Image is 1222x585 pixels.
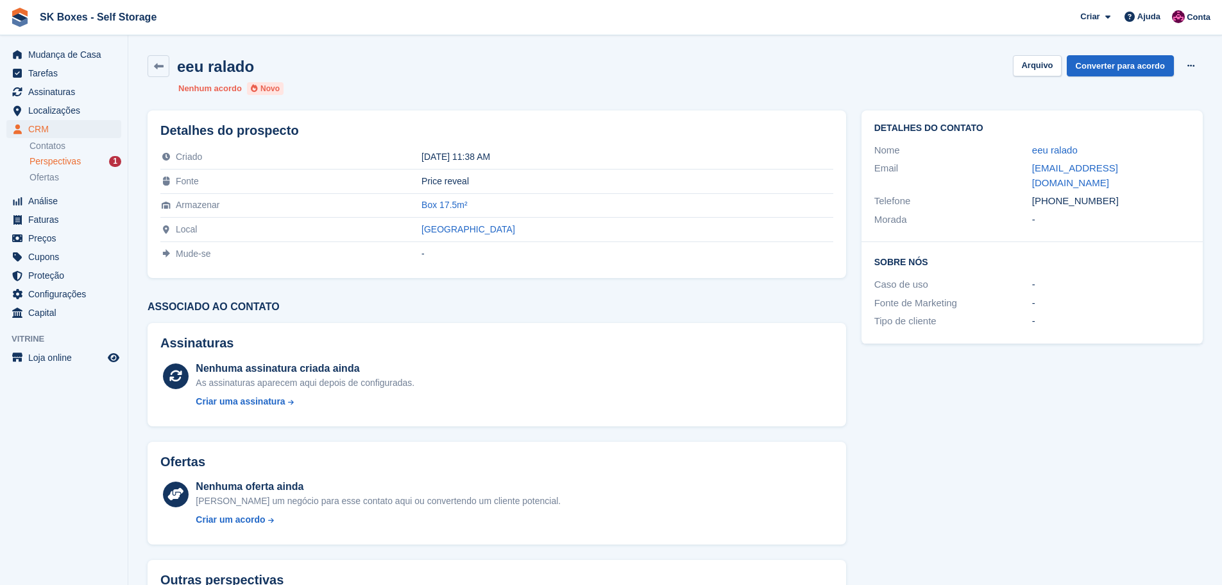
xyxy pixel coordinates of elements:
[28,285,105,303] span: Configurações
[196,479,561,494] div: Nenhuma oferta ainda
[30,140,121,152] a: Contatos
[28,349,105,367] span: Loja online
[874,277,1032,292] div: Caso de uso
[177,58,254,75] h2: eeu ralado
[28,229,105,247] span: Preços
[28,248,105,266] span: Cupons
[30,171,59,184] span: Ofertas
[196,513,561,527] a: Criar um acordo
[1032,144,1078,155] a: eeu ralado
[1032,194,1190,209] div: [PHONE_NUMBER]
[1013,55,1061,76] button: Arquivo
[874,161,1032,190] div: Email
[1032,296,1190,311] div: -
[6,83,121,101] a: menu
[421,249,833,259] div: -
[874,194,1032,209] div: Telefone
[6,120,121,138] a: menu
[28,266,105,284] span: Proteção
[1172,10,1185,23] img: Joana Alegria
[6,349,121,367] a: menu
[28,64,105,82] span: Tarefas
[1032,314,1190,329] div: -
[28,83,105,101] span: Assinaturas
[28,211,105,229] span: Faturas
[6,192,121,210] a: menu
[6,64,121,82] a: menu
[6,101,121,119] a: menu
[30,155,81,168] span: Perspectivas
[6,229,121,247] a: menu
[28,304,105,322] span: Capital
[160,123,833,138] h2: Detalhes do prospecto
[421,176,833,186] div: Price reveal
[6,285,121,303] a: menu
[874,123,1190,134] h2: Detalhes do contato
[421,224,515,234] a: [GEOGRAPHIC_DATA]
[28,101,105,119] span: Localizações
[196,494,561,508] div: [PERSON_NAME] um negócio para esse contato aqui ou convertendo um cliente potencial.
[421,200,468,210] a: Box 17.5m²
[12,333,128,345] span: Vitrine
[106,350,121,365] a: Loja de pré-visualização
[1067,55,1174,76] a: Converter para acordo
[176,249,210,259] span: Mude-se
[874,143,1032,158] div: Nome
[196,376,414,390] div: As assinaturas aparecem aqui depois de configuradas.
[874,213,1032,227] div: Morada
[160,336,833,351] h2: Assinaturas
[28,46,105,64] span: Mudança de Casa
[160,455,205,469] h2: Ofertas
[874,314,1032,329] div: Tipo de cliente
[109,156,121,167] div: 1
[6,266,121,284] a: menu
[874,255,1190,268] h2: Sobre Nós
[35,6,162,28] a: SK Boxes - Self Storage
[1137,10,1160,23] span: Ajuda
[196,513,265,527] div: Criar um acordo
[10,8,30,27] img: stora-icon-8386f47178a22dfd0bd8f6a31ec36ba5ce8667c1dd55bd0f319d3a0aa187defe.svg
[1032,213,1190,227] div: -
[28,192,105,210] span: Análise
[1032,162,1118,188] a: [EMAIL_ADDRESS][DOMAIN_NAME]
[30,171,121,184] a: Ofertas
[1187,11,1210,24] span: Conta
[176,224,197,234] span: Local
[176,176,199,186] span: Fonte
[874,296,1032,311] div: Fonte de Marketing
[6,46,121,64] a: menu
[28,120,105,138] span: CRM
[176,152,202,162] span: Criado
[421,152,833,162] div: [DATE] 11:38 AM
[196,361,414,376] div: Nenhuma assinatura criada ainda
[247,82,284,95] li: Novo
[178,82,242,95] li: Nenhum acordo
[1032,277,1190,292] div: -
[6,211,121,229] a: menu
[6,304,121,322] a: menu
[6,248,121,266] a: menu
[148,301,846,313] h3: Associado ao contato
[196,395,285,408] div: Criar uma assinatura
[196,395,414,408] a: Criar uma assinatura
[30,155,121,168] a: Perspectivas 1
[176,200,219,210] span: Armazenar
[1080,10,1099,23] span: Criar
